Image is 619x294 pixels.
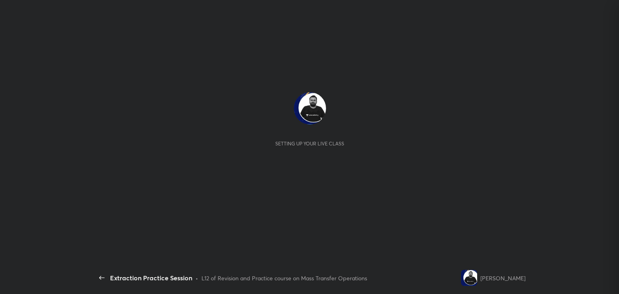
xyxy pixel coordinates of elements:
[201,274,367,282] div: L12 of Revision and Practice course on Mass Transfer Operations
[294,92,326,124] img: 06bb0d84a8f94ea8a9cc27b112cd422f.jpg
[461,270,477,286] img: 06bb0d84a8f94ea8a9cc27b112cd422f.jpg
[480,274,526,282] div: [PERSON_NAME]
[110,273,192,283] div: Extraction Practice Session
[275,141,344,147] div: Setting up your live class
[195,274,198,282] div: •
